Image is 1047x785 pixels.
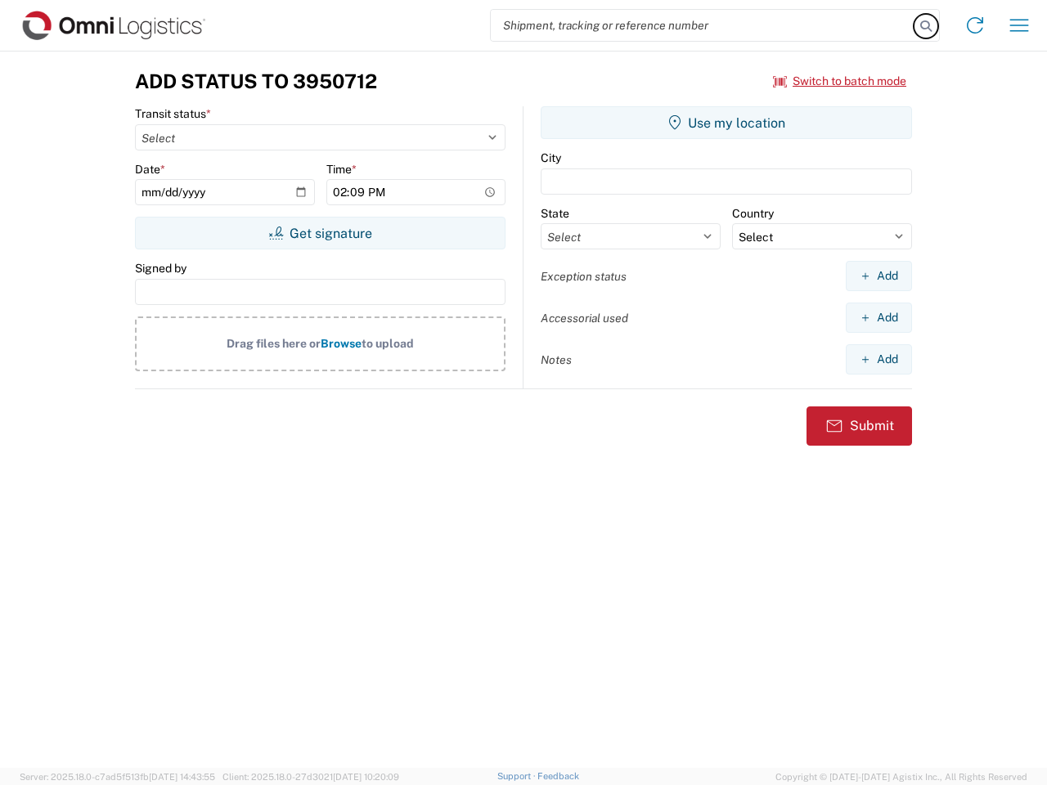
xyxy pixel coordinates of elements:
[773,68,906,95] button: Switch to batch mode
[807,406,912,446] button: Submit
[326,162,357,177] label: Time
[135,261,186,276] label: Signed by
[846,303,912,333] button: Add
[491,10,914,41] input: Shipment, tracking or reference number
[541,106,912,139] button: Use my location
[20,772,215,782] span: Server: 2025.18.0-c7ad5f513fb
[135,70,377,93] h3: Add Status to 3950712
[362,337,414,350] span: to upload
[537,771,579,781] a: Feedback
[541,269,627,284] label: Exception status
[732,206,774,221] label: Country
[135,106,211,121] label: Transit status
[222,772,399,782] span: Client: 2025.18.0-27d3021
[333,772,399,782] span: [DATE] 10:20:09
[541,150,561,165] label: City
[541,352,572,367] label: Notes
[846,344,912,375] button: Add
[149,772,215,782] span: [DATE] 14:43:55
[135,162,165,177] label: Date
[846,261,912,291] button: Add
[321,337,362,350] span: Browse
[497,771,538,781] a: Support
[541,206,569,221] label: State
[541,311,628,325] label: Accessorial used
[775,769,1027,784] span: Copyright © [DATE]-[DATE] Agistix Inc., All Rights Reserved
[135,217,506,249] button: Get signature
[227,337,321,350] span: Drag files here or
